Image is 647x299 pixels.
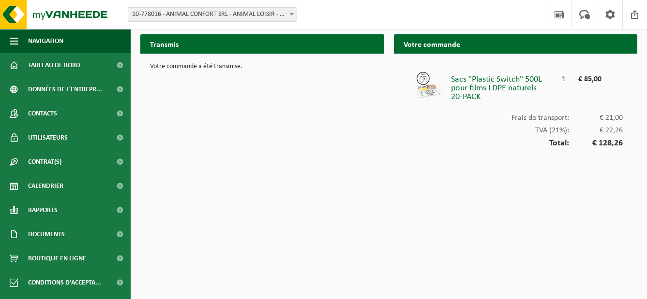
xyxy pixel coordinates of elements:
[415,71,444,100] img: 01-999961
[140,34,384,53] h2: Transmis
[569,127,623,134] span: € 22,26
[394,34,638,53] h2: Votre commande
[569,139,623,148] span: € 128,26
[569,114,623,122] span: € 21,00
[404,109,628,122] div: Frais de transport:
[28,101,57,126] span: Contacts
[404,134,628,148] div: Total:
[28,222,65,246] span: Documents
[404,122,628,134] div: TVA (21%):
[128,8,297,21] span: 10-778016 - ANIMAL CONFORT SRL - ANIMAL LOISIR - BARCHON
[28,271,101,295] span: Conditions d'accepta...
[28,150,61,174] span: Contrat(s)
[28,126,68,150] span: Utilisateurs
[451,71,558,101] div: Sacs "Plastic Switch" 500L pour films LDPE naturels 20-PACK
[28,198,58,222] span: Rapports
[558,71,569,83] div: 1
[128,7,297,22] span: 10-778016 - ANIMAL CONFORT SRL - ANIMAL LOISIR - BARCHON
[28,29,63,53] span: Navigation
[28,77,102,101] span: Données de l'entrepr...
[28,53,80,77] span: Tableau de bord
[150,63,375,70] p: Votre commande a été transmise.
[28,246,86,271] span: Boutique en ligne
[28,174,63,198] span: Calendrier
[5,278,162,299] iframe: chat widget
[569,71,602,83] div: € 85,00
